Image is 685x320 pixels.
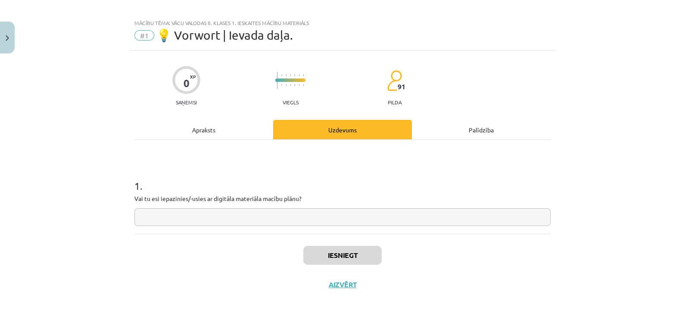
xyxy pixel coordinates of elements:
[281,84,282,86] img: icon-short-line-57e1e144782c952c97e751825c79c345078a6d821885a25fce030b3d8c18986b.svg
[134,20,551,26] div: Mācību tēma: Vācu valodas 8. klases 1. ieskaites mācību materiāls
[299,84,299,86] img: icon-short-line-57e1e144782c952c97e751825c79c345078a6d821885a25fce030b3d8c18986b.svg
[281,74,282,76] img: icon-short-line-57e1e144782c952c97e751825c79c345078a6d821885a25fce030b3d8c18986b.svg
[184,77,190,89] div: 0
[299,74,299,76] img: icon-short-line-57e1e144782c952c97e751825c79c345078a6d821885a25fce030b3d8c18986b.svg
[286,74,286,76] img: icon-short-line-57e1e144782c952c97e751825c79c345078a6d821885a25fce030b3d8c18986b.svg
[286,84,286,86] img: icon-short-line-57e1e144782c952c97e751825c79c345078a6d821885a25fce030b3d8c18986b.svg
[134,30,154,41] span: #1
[190,74,196,79] span: XP
[398,83,405,91] span: 91
[412,120,551,139] div: Palīdzība
[277,72,278,89] img: icon-long-line-d9ea69661e0d244f92f715978eff75569469978d946b2353a9bb055b3ed8787d.svg
[283,99,299,105] p: Viegls
[294,84,295,86] img: icon-short-line-57e1e144782c952c97e751825c79c345078a6d821885a25fce030b3d8c18986b.svg
[387,70,402,91] img: students-c634bb4e5e11cddfef0936a35e636f08e4e9abd3cc4e673bd6f9a4125e45ecb1.svg
[172,99,200,105] p: Saņemsi
[294,74,295,76] img: icon-short-line-57e1e144782c952c97e751825c79c345078a6d821885a25fce030b3d8c18986b.svg
[134,120,273,139] div: Apraksts
[388,99,402,105] p: pilda
[303,84,304,86] img: icon-short-line-57e1e144782c952c97e751825c79c345078a6d821885a25fce030b3d8c18986b.svg
[6,35,9,41] img: icon-close-lesson-0947bae3869378f0d4975bcd49f059093ad1ed9edebbc8119c70593378902aed.svg
[290,74,291,76] img: icon-short-line-57e1e144782c952c97e751825c79c345078a6d821885a25fce030b3d8c18986b.svg
[134,194,551,203] p: Vai tu esi iepazinies/-usies ar digitāla materiāla macību plānu?
[303,74,304,76] img: icon-short-line-57e1e144782c952c97e751825c79c345078a6d821885a25fce030b3d8c18986b.svg
[134,165,551,191] h1: 1 .
[273,120,412,139] div: Uzdevums
[303,246,382,265] button: Iesniegt
[156,28,293,42] span: 💡 Vorwort | Ievada daļa.
[290,84,291,86] img: icon-short-line-57e1e144782c952c97e751825c79c345078a6d821885a25fce030b3d8c18986b.svg
[326,280,359,289] button: Aizvērt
